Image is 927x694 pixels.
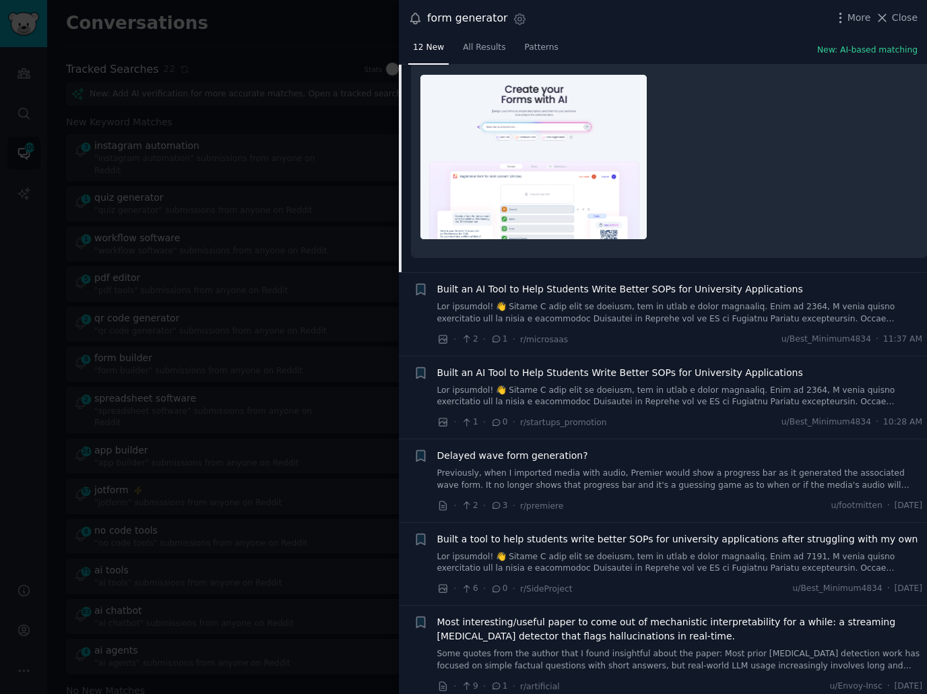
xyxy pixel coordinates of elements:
span: [DATE] [895,500,922,512]
span: r/microsaas [520,335,568,344]
span: More [848,11,871,25]
span: r/premiere [520,501,563,511]
span: All Results [463,42,505,54]
img: I made an AI form generator app [420,75,647,239]
a: Lor ipsumdol! 👋 Sitame C adip elit se doeiusm, tem in utlab e dolor magnaaliq. Enim ad 2364, M ve... [437,301,923,325]
span: 3 [490,500,507,512]
span: · [483,581,486,596]
span: · [513,499,515,513]
span: 2 [461,334,478,346]
span: · [887,583,890,595]
span: · [453,415,456,429]
span: · [453,581,456,596]
span: 9 [461,681,478,693]
a: All Results [458,37,510,65]
span: · [513,332,515,346]
span: 0 [490,583,507,595]
span: r/artificial [520,682,560,691]
button: Close [875,11,918,25]
span: 11:37 AM [883,334,922,346]
span: · [887,500,890,512]
span: · [483,499,486,513]
span: · [453,679,456,693]
span: r/startups_promotion [520,418,607,427]
span: · [513,581,515,596]
button: More [833,11,871,25]
span: · [453,332,456,346]
span: · [876,416,878,429]
a: Most interesting/useful paper to come out of mechanistic interpretability for a while: a streamin... [437,615,923,643]
a: Built a tool to help students write better SOPs for university applications after struggling with... [437,532,918,546]
a: Built an AI Tool to Help Students Write Better SOPs for University Applications [437,282,803,296]
span: u/Best_Minimum4834 [781,334,871,346]
a: Patterns [520,37,563,65]
span: · [876,334,878,346]
div: form generator [427,10,508,27]
a: Built an AI Tool to Help Students Write Better SOPs for University Applications [437,366,803,380]
span: 1 [490,681,507,693]
span: 10:28 AM [883,416,922,429]
span: 1 [461,416,478,429]
a: Lor ipsumdol! 👋 Sitame C adip elit se doeiusm, tem in utlab e dolor magnaaliq. Enim ad 2364, M ve... [437,385,923,408]
span: 2 [461,500,478,512]
span: · [483,332,486,346]
span: 12 New [413,42,444,54]
span: · [483,679,486,693]
button: New: AI-based matching [817,44,918,57]
span: · [887,681,890,693]
span: u/Envoy-Insc [830,681,883,693]
a: Lor ipsumdol! 👋 Sitame C adip elit se doeiusm, tem in utlab e dolor magnaaliq. Enim ad 7191, M ve... [437,551,923,575]
span: 6 [461,583,478,595]
span: 1 [490,334,507,346]
span: [DATE] [895,681,922,693]
span: · [513,415,515,429]
a: 12 New [408,37,449,65]
span: r/SideProject [520,584,573,594]
span: · [453,499,456,513]
a: Delayed wave form generation? [437,449,588,463]
span: Close [892,11,918,25]
span: · [483,415,486,429]
a: Some quotes from the author that I found insightful about the paper: Most prior [MEDICAL_DATA] de... [437,648,923,672]
span: u/Best_Minimum4834 [793,583,883,595]
span: u/footmitten [831,500,882,512]
span: · [513,679,515,693]
span: [DATE] [895,583,922,595]
span: u/Best_Minimum4834 [781,416,871,429]
span: Patterns [525,42,558,54]
span: 0 [490,416,507,429]
a: Previously, when I imported media with audio, Premier would show a progress bar as it generated t... [437,468,923,491]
